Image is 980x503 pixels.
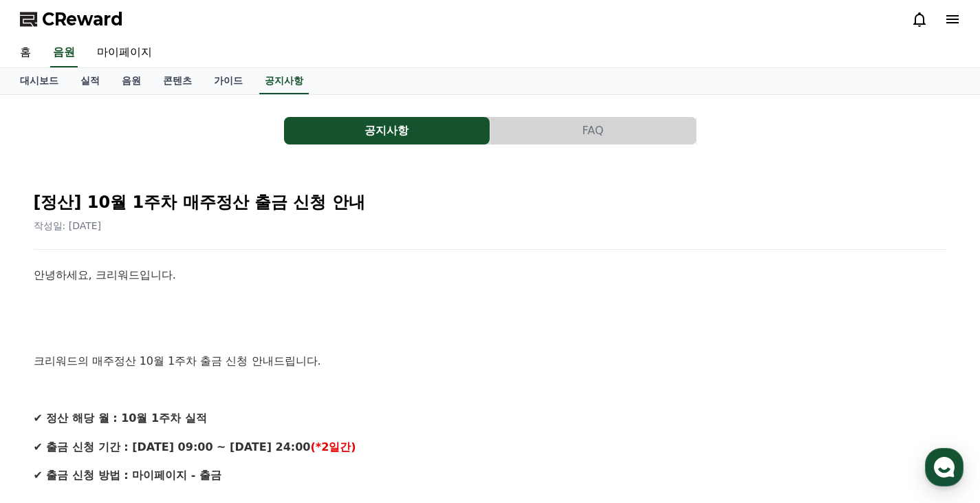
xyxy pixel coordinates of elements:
strong: ✔ 정산 해당 월 : 10월 1주차 실적 [34,411,207,425]
a: 음원 [50,39,78,67]
strong: ✔ 출금 신청 방법 : 마이페이지 - 출금 [34,469,221,482]
span: 작성일: [DATE] [34,220,102,231]
a: 공지사항 [259,68,309,94]
strong: (*2일간) [310,440,356,453]
a: 홈 [9,39,42,67]
a: 실적 [69,68,111,94]
a: 가이드 [203,68,254,94]
button: 공지사항 [284,117,490,145]
a: CReward [20,8,123,30]
a: 대시보드 [9,68,69,94]
span: CReward [42,8,123,30]
p: 안녕하세요, 크리워드입니다. [34,266,947,284]
a: 마이페이지 [86,39,163,67]
a: 콘텐츠 [152,68,203,94]
h2: [정산] 10월 1주차 매주정산 출금 신청 안내 [34,191,947,213]
p: 크리워드의 매주정산 10월 1주차 출금 신청 안내드립니다. [34,352,947,370]
button: FAQ [490,117,696,145]
strong: ✔ 출금 신청 기간 : [DATE] 09:00 ~ [DATE] 24:00 [34,440,311,453]
a: 음원 [111,68,152,94]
